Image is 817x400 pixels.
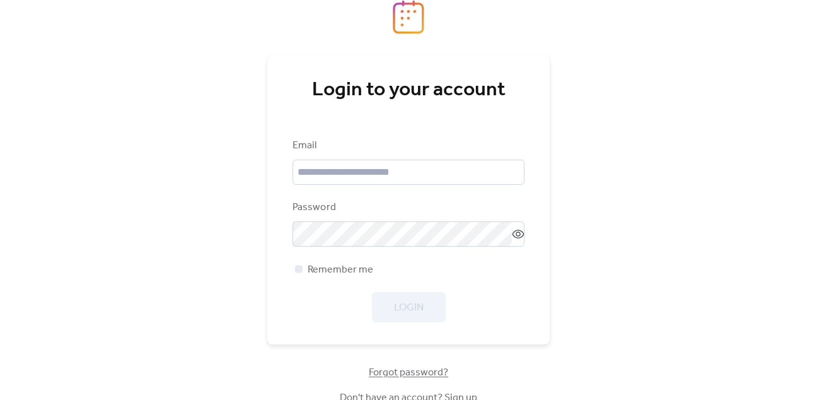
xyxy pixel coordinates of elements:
[293,138,522,153] div: Email
[293,78,524,103] div: Login to your account
[369,365,448,380] span: Forgot password?
[369,369,448,376] a: Forgot password?
[293,200,522,215] div: Password
[308,262,373,278] span: Remember me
